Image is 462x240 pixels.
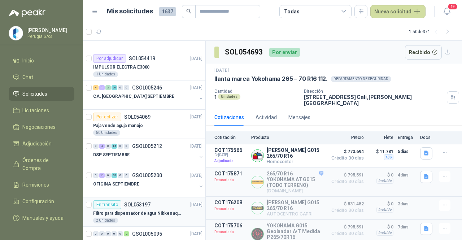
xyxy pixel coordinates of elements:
[398,223,416,231] p: 7 días
[93,171,204,194] a: 0 11 0 35 0 0 GSOL005200[DATE] OFICINA SEPTIEMBRE
[368,200,393,208] p: $ 0
[93,200,121,209] div: En tránsito
[368,135,393,140] p: Flete
[93,152,130,158] p: DSP SEPTIEMBRE
[190,114,202,121] p: [DATE]
[267,223,323,240] p: YOKOHAMA G015 Geolandar A/T Medida P265/70R16
[214,113,244,121] div: Cotizaciones
[214,147,247,153] p: COT175566
[9,178,74,192] a: Remisiones
[105,173,111,178] div: 0
[214,157,247,165] p: Adjudicada
[251,135,323,140] p: Producto
[218,94,240,100] div: Unidades
[22,156,67,172] span: Órdenes de Compra
[112,231,117,236] div: 0
[105,231,111,236] div: 0
[267,200,323,211] p: [PERSON_NAME] G015 265/70 R16
[368,171,393,179] p: $ 0
[405,45,442,60] button: Recibido
[252,228,263,240] img: Company Logo
[118,231,123,236] div: 0
[9,137,74,150] a: Adjudicación
[93,181,139,188] p: OFICINA SEPTIEMBRE
[331,76,391,82] div: DEPARTAMENTO DE SEGURIDAD
[9,87,74,101] a: Solicitudes
[214,75,328,83] p: llanta marca Yokohama 265 – 70 R16 112.
[376,230,393,236] div: Incluido
[93,142,204,165] a: 0 4 0 14 0 0 GSOL005212[DATE] DSP SEPTIEMBRE
[93,54,126,63] div: Por adjudicar
[214,94,217,100] p: 1
[93,218,118,223] div: 2 Unidades
[448,3,458,10] span: 19
[328,171,364,179] span: $ 795.591
[376,178,393,184] div: Incluido
[22,73,33,81] span: Chat
[267,159,323,164] p: Homecenter
[27,28,73,33] p: [PERSON_NAME]
[105,85,111,90] div: 3
[398,171,416,179] p: 4 días
[118,144,123,149] div: 0
[124,85,129,90] div: 0
[190,143,202,150] p: [DATE]
[129,56,155,61] p: SOL054419
[83,51,205,80] a: Por adjudicarSOL054419[DATE] IMPULSOR ELECTRA E30001 Unidades
[93,144,99,149] div: 0
[22,123,56,131] span: Negociaciones
[124,202,151,207] p: SOL053197
[214,153,247,157] span: C: [DATE]
[269,48,300,57] div: Por enviar
[304,94,444,106] p: [STREET_ADDRESS] Cali , [PERSON_NAME][GEOGRAPHIC_DATA]
[328,208,364,213] span: Crédito 30 días
[112,173,117,178] div: 35
[93,64,149,71] p: IMPULSOR ELECTRA E3000
[214,135,247,140] p: Cotización
[159,7,176,16] span: 1637
[93,71,118,77] div: 1 Unidades
[328,147,364,156] span: $ 773.694
[93,130,120,136] div: 50 Unidades
[328,200,364,208] span: $ 831.452
[368,223,393,231] p: $ 0
[132,85,162,90] p: GSOL005246
[214,223,247,228] p: COT175706
[252,176,263,188] img: Company Logo
[118,173,123,178] div: 0
[384,154,393,160] div: Fijo
[22,181,49,189] span: Remisiones
[225,47,263,58] h3: SOL054693
[105,144,111,149] div: 0
[420,135,435,140] p: Docs
[328,156,364,160] span: Crédito 30 días
[252,150,263,162] img: Company Logo
[124,114,151,119] p: SOL054069
[256,113,277,121] div: Actividad
[22,57,34,65] span: Inicio
[99,85,105,90] div: 1
[112,144,117,149] div: 14
[440,5,453,18] button: 19
[22,214,64,222] span: Manuales y ayuda
[288,113,310,121] div: Mensajes
[328,223,364,231] span: $ 795.591
[186,9,191,14] span: search
[267,147,323,159] p: [PERSON_NAME] G015 265/70 R16
[190,201,202,208] p: [DATE]
[124,173,129,178] div: 0
[214,200,247,205] p: COT176208
[27,34,73,39] p: Perugia SAS
[190,231,202,237] p: [DATE]
[398,200,416,208] p: 3 días
[99,173,105,178] div: 11
[9,104,74,117] a: Licitaciones
[118,85,123,90] div: 0
[124,231,129,236] div: 2
[132,144,162,149] p: GSOL005212
[214,205,247,213] p: Descartada
[93,210,183,217] p: Filtro para dispensador de agua Nikken aqua pour deluxe
[409,26,453,38] div: 1 - 50 de 371
[93,231,99,236] div: 0
[214,176,247,184] p: Descartada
